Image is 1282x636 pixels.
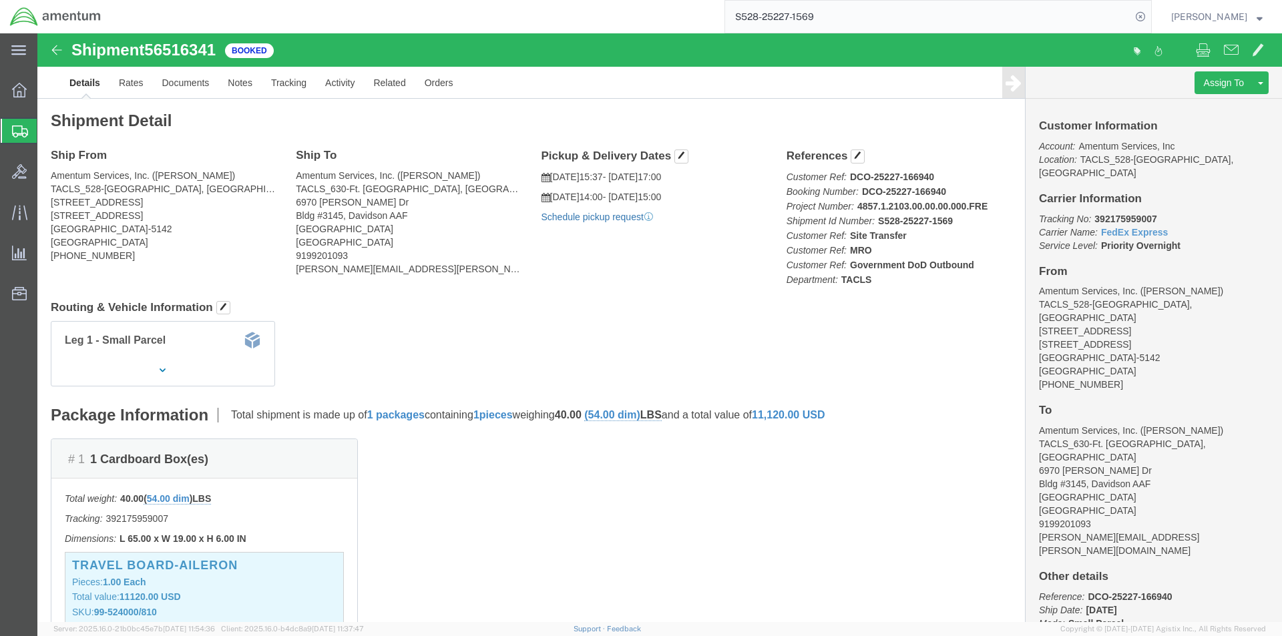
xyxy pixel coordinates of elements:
span: Client: 2025.16.0-b4dc8a9 [221,625,364,633]
span: [DATE] 11:37:47 [312,625,364,633]
a: Support [574,625,607,633]
img: logo [9,7,101,27]
span: Kajuan Barnwell [1171,9,1247,24]
input: Search for shipment number, reference number [725,1,1131,33]
iframe: FS Legacy Container [37,33,1282,622]
button: [PERSON_NAME] [1170,9,1263,25]
span: Copyright © [DATE]-[DATE] Agistix Inc., All Rights Reserved [1060,623,1266,635]
a: Feedback [607,625,641,633]
span: [DATE] 11:54:36 [163,625,215,633]
span: Server: 2025.16.0-21b0bc45e7b [53,625,215,633]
